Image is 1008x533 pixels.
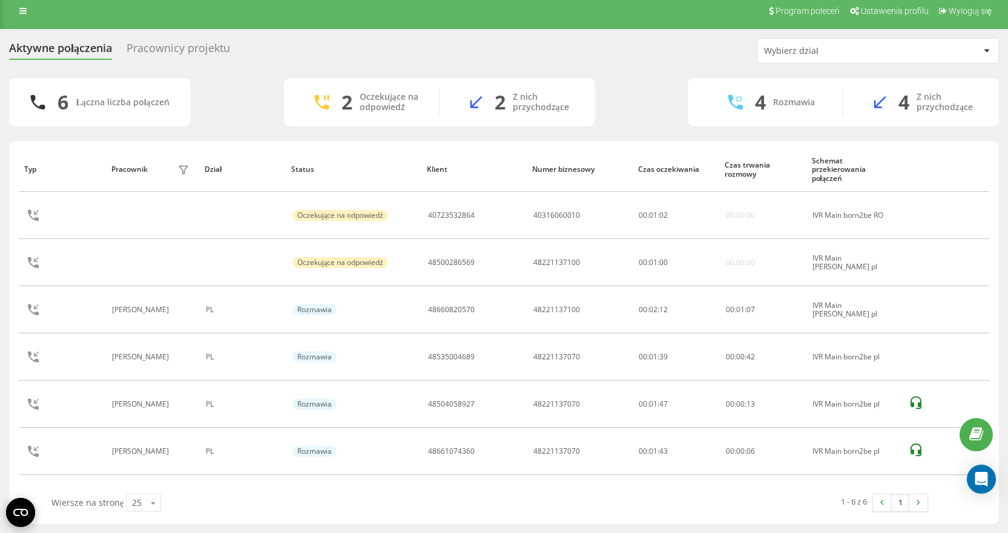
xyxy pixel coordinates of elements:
[341,91,352,114] div: 2
[428,400,475,408] div: 48504058927
[639,257,647,267] span: 00
[917,92,981,113] div: Z nich przychodzące
[533,306,580,314] div: 48221137100
[746,352,755,362] span: 42
[533,258,580,267] div: 48221137100
[764,46,909,56] div: Wybierz dział
[9,42,112,60] div: Aktywne połączenia
[736,304,745,315] span: 01
[533,211,580,220] div: 40316060010
[428,306,475,314] div: 48660820570
[206,353,279,361] div: PL
[291,165,415,174] div: Status
[812,157,897,183] div: Schemat przekierowania połączeń
[292,257,388,268] div: Oczekujące na odpowiedź
[773,97,815,108] div: Rozmawia
[639,447,712,456] div: 00:01:43
[812,254,895,272] div: IVR Main [PERSON_NAME] pl
[746,304,755,315] span: 07
[639,258,668,267] div: : :
[736,446,745,456] span: 00
[812,301,895,319] div: IVR Main [PERSON_NAME] pl
[206,306,279,314] div: PL
[967,465,996,494] div: Open Intercom Messenger
[495,91,506,114] div: 2
[205,165,280,174] div: Dział
[428,447,475,456] div: 48661074360
[428,353,475,361] div: 48535004689
[726,211,755,220] div: 00:00:00
[726,446,734,456] span: 00
[292,210,388,221] div: Oczekujące na odpowiedź
[532,165,626,174] div: Numer biznesowy
[24,165,100,174] div: Typ
[206,447,279,456] div: PL
[533,400,580,408] div: 48221137070
[533,353,580,361] div: 48221137070
[58,91,68,114] div: 6
[746,446,755,456] span: 06
[949,6,992,16] span: Wyloguj się
[736,399,745,409] span: 00
[112,400,172,408] div: [PERSON_NAME]
[639,210,647,220] span: 00
[428,258,475,267] div: 48500286569
[6,498,35,527] button: Open CMP widget
[292,399,337,410] div: Rozmawia
[111,165,148,174] div: Pracownik
[639,211,668,220] div: : :
[659,210,668,220] span: 02
[292,304,337,315] div: Rozmawia
[127,42,230,60] div: Pracownicy projektu
[76,97,169,108] div: Łączna liczba połączeń
[755,91,766,114] div: 4
[659,257,668,267] span: 00
[292,352,337,362] div: Rozmawia
[776,6,840,16] span: Program poleceń
[638,165,714,174] div: Czas oczekiwania
[427,165,521,174] div: Klient
[861,6,929,16] span: Ustawienia profilu
[726,400,755,408] div: : :
[725,161,800,178] div: Czas trwania rozmowy
[812,447,895,456] div: IVR Main born2be pl
[726,447,755,456] div: : :
[841,495,867,508] div: 1 - 6 z 6
[726,353,755,361] div: : :
[639,306,712,314] div: 00:02:12
[726,258,755,267] div: 00:00:00
[428,211,475,220] div: 40723532864
[51,497,124,508] span: Wiersze na stronę
[360,92,421,113] div: Oczekujące na odpowiedź
[726,306,755,314] div: : :
[746,399,755,409] span: 13
[132,497,142,509] div: 25
[639,353,712,361] div: 00:01:39
[726,399,734,409] span: 00
[812,400,895,408] div: IVR Main born2be pl
[112,353,172,361] div: [PERSON_NAME]
[812,353,895,361] div: IVR Main born2be pl
[726,304,734,315] span: 00
[736,352,745,362] span: 00
[726,352,734,362] span: 00
[639,400,712,408] div: 00:01:47
[513,92,577,113] div: Z nich przychodzące
[898,91,909,114] div: 4
[112,306,172,314] div: [PERSON_NAME]
[812,211,895,220] div: IVR Main born2be RO
[533,447,580,456] div: 48221137070
[112,447,172,456] div: [PERSON_NAME]
[292,446,337,457] div: Rozmawia
[206,400,279,408] div: PL
[649,257,657,267] span: 01
[649,210,657,220] span: 01
[891,494,909,511] a: 1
